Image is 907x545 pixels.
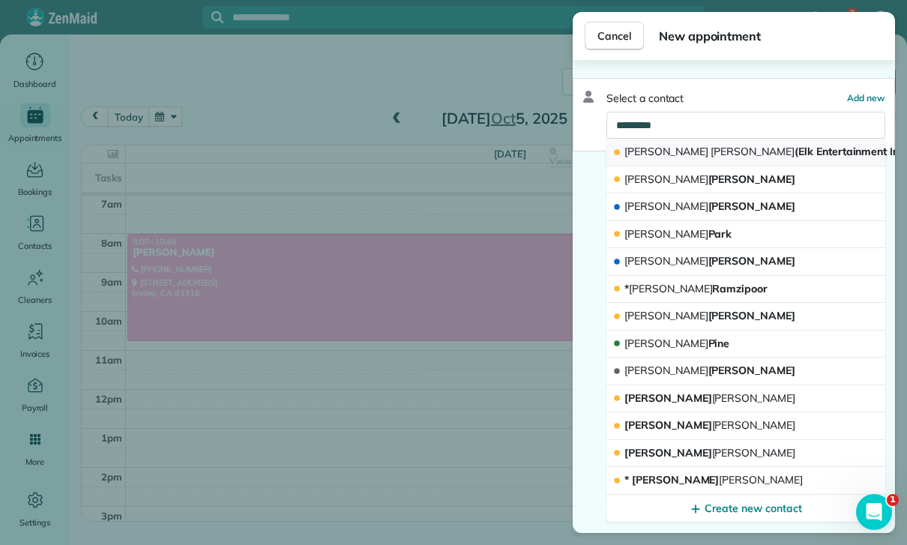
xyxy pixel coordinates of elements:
[712,418,796,432] span: [PERSON_NAME]
[606,139,885,166] button: [PERSON_NAME] [PERSON_NAME](Elk Entertainment Inc)
[712,446,796,460] span: [PERSON_NAME]
[711,145,795,158] span: [PERSON_NAME]
[624,199,795,213] span: [PERSON_NAME]
[606,358,885,385] button: [PERSON_NAME][PERSON_NAME]
[606,303,885,331] button: [PERSON_NAME][PERSON_NAME]
[624,309,795,322] span: [PERSON_NAME]
[887,494,899,506] span: 1
[719,473,803,487] span: [PERSON_NAME]
[624,172,708,186] span: [PERSON_NAME]
[624,254,795,268] span: [PERSON_NAME]
[624,364,708,377] span: [PERSON_NAME]
[606,467,885,495] button: * [PERSON_NAME][PERSON_NAME]
[606,331,885,358] button: [PERSON_NAME]Pine
[606,193,885,221] button: [PERSON_NAME][PERSON_NAME]
[606,221,885,249] button: [PERSON_NAME]Park
[624,254,708,268] span: [PERSON_NAME]
[606,385,885,413] button: [PERSON_NAME][PERSON_NAME]
[659,27,883,45] span: New appointment
[712,391,796,405] span: [PERSON_NAME]
[606,412,885,440] button: [PERSON_NAME][PERSON_NAME]
[624,337,729,350] span: Pine
[629,282,713,295] span: [PERSON_NAME]
[856,494,892,530] iframe: Intercom live chat
[597,28,631,43] span: Cancel
[624,145,708,158] span: [PERSON_NAME]
[624,282,768,295] span: * Ramzipoor
[606,440,885,468] button: [PERSON_NAME][PERSON_NAME]
[624,227,708,241] span: [PERSON_NAME]
[624,172,795,186] span: [PERSON_NAME]
[624,337,708,350] span: [PERSON_NAME]
[624,391,795,405] span: [PERSON_NAME]
[624,309,708,322] span: [PERSON_NAME]
[624,446,795,460] span: [PERSON_NAME]
[624,227,732,241] span: Park
[606,91,684,106] span: Select a contact
[585,22,644,50] button: Cancel
[847,91,885,106] button: Add new
[606,166,885,194] button: [PERSON_NAME][PERSON_NAME]
[705,501,801,516] span: Create new contact
[624,199,708,213] span: [PERSON_NAME]
[624,418,795,432] span: [PERSON_NAME]
[606,248,885,276] button: [PERSON_NAME][PERSON_NAME]
[624,364,795,377] span: [PERSON_NAME]
[847,92,885,103] span: Add new
[624,473,803,487] span: * [PERSON_NAME]
[606,276,885,304] button: *[PERSON_NAME]Ramzipoor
